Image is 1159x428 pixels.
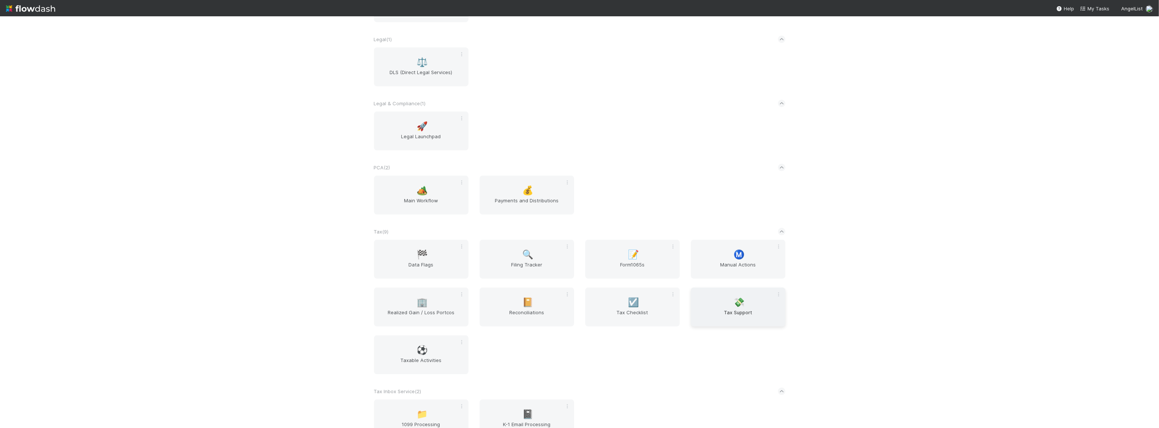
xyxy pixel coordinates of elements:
[480,240,574,279] a: 🔍Filing Tracker
[417,298,428,307] span: 🏢
[417,345,428,355] span: ⚽
[377,197,466,212] span: Main Workflow
[1080,6,1109,11] span: My Tasks
[374,240,468,279] a: 🏁Data Flags
[417,57,428,67] span: ⚖️
[374,36,392,42] span: Legal ( 1 )
[628,298,639,307] span: ☑️
[691,288,785,326] a: 💸Tax Support
[1080,5,1109,12] a: My Tasks
[483,197,571,212] span: Payments and Distributions
[522,409,533,419] span: 📓
[483,261,571,276] span: Filing Tracker
[417,250,428,259] span: 🏁
[374,112,468,150] a: 🚀Legal Launchpad
[522,250,533,259] span: 🔍
[480,176,574,215] a: 💰Payments and Distributions
[6,2,55,15] img: logo-inverted-e16ddd16eac7371096b0.svg
[585,240,680,279] a: 📝Form1065s
[734,298,745,307] span: 💸
[480,288,574,326] a: 📔Reconciliations
[1121,6,1143,11] span: AngelList
[694,261,782,276] span: Manual Actions
[522,186,533,195] span: 💰
[588,309,677,324] span: Tax Checklist
[588,261,677,276] span: Form1065s
[734,250,745,259] span: Ⓜ️
[694,309,782,324] span: Tax Support
[417,409,428,419] span: 📁
[377,133,466,147] span: Legal Launchpad
[374,388,421,394] span: Tax Inbox Service ( 2 )
[374,100,426,106] span: Legal & Compliance ( 1 )
[691,240,785,279] a: Ⓜ️Manual Actions
[417,122,428,131] span: 🚀
[374,288,468,326] a: 🏢Realized Gain / Loss Portcos
[374,176,468,215] a: 🏕️Main Workflow
[628,250,639,259] span: 📝
[374,335,468,374] a: ⚽Taxable Activities
[522,298,533,307] span: 📔
[483,309,571,324] span: Reconciliations
[374,229,389,235] span: Tax ( 9 )
[377,261,466,276] span: Data Flags
[377,356,466,371] span: Taxable Activities
[1146,5,1153,13] img: avatar_85833754-9fc2-4f19-a44b-7938606ee299.png
[585,288,680,326] a: ☑️Tax Checklist
[374,47,468,86] a: ⚖️DLS (Direct Legal Services)
[377,69,466,83] span: DLS (Direct Legal Services)
[1056,5,1074,12] div: Help
[374,165,390,170] span: PCA ( 2 )
[377,309,466,324] span: Realized Gain / Loss Portcos
[417,186,428,195] span: 🏕️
